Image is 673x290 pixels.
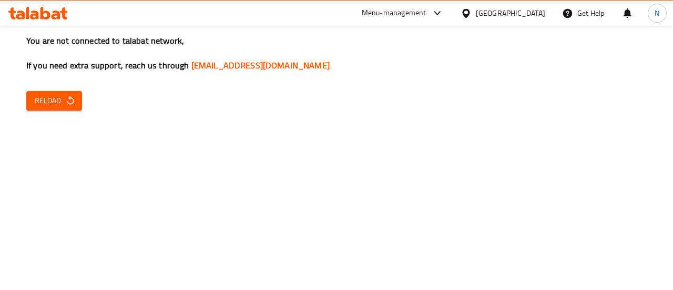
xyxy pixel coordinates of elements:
div: [GEOGRAPHIC_DATA] [476,7,545,19]
span: N [655,7,659,19]
div: Menu-management [362,7,426,19]
span: Reload [35,94,74,107]
h3: You are not connected to talabat network, If you need extra support, reach us through [26,35,647,72]
a: [EMAIL_ADDRESS][DOMAIN_NAME] [191,57,330,73]
button: Reload [26,91,82,111]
